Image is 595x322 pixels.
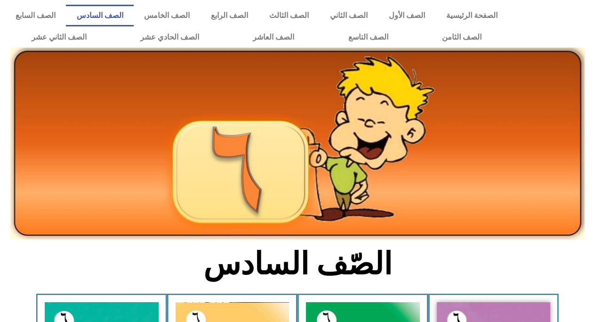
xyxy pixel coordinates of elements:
a: الصف التاسع [321,26,415,48]
a: الصف الحادي عشر [113,26,226,48]
a: الصف الثامن [415,26,508,48]
a: الصف العاشر [226,26,321,48]
a: الصف السابع [5,5,66,26]
a: الصف الثاني [320,5,378,26]
a: الصف الثاني عشر [5,26,113,48]
a: الصف الرابع [201,5,259,26]
a: الصف السادس [66,5,134,26]
a: الصف الخامس [134,5,201,26]
h2: الصّف السادس [142,246,453,282]
a: الصف الأول [378,5,436,26]
a: الصفحة الرئيسية [436,5,508,26]
a: الصف الثالث [259,5,320,26]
